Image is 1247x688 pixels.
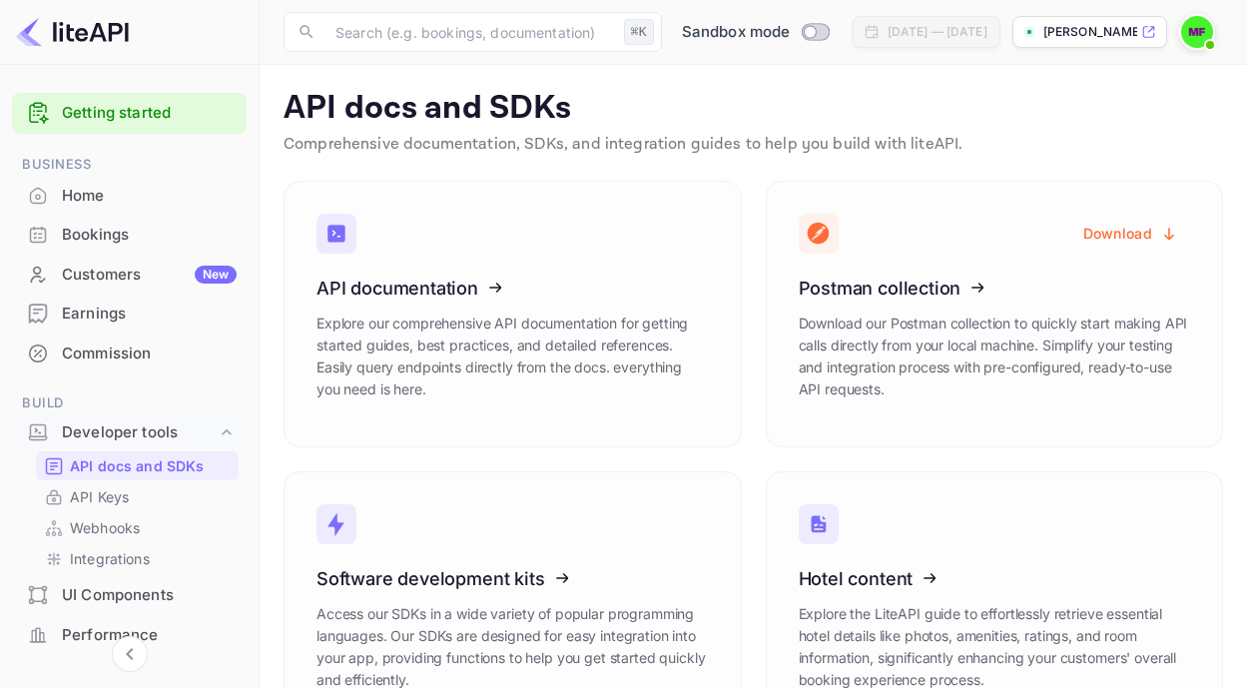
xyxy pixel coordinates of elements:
[62,102,237,125] a: Getting started
[284,133,1223,157] p: Comprehensive documentation, SDKs, and integration guides to help you build with liteAPI.
[799,313,1191,400] p: Download our Postman collection to quickly start making API calls directly from your local machin...
[12,616,247,655] div: Performance
[12,576,247,615] div: UI Components
[12,216,247,253] a: Bookings
[70,486,129,507] p: API Keys
[316,568,709,589] h3: Software development kits
[316,278,709,299] h3: API documentation
[12,93,247,134] div: Getting started
[36,482,239,511] div: API Keys
[62,224,237,247] div: Bookings
[44,486,231,507] a: API Keys
[12,576,247,613] a: UI Components
[12,335,247,371] a: Commission
[36,544,239,573] div: Integrations
[12,295,247,334] div: Earnings
[12,335,247,373] div: Commission
[70,548,150,569] p: Integrations
[62,303,237,326] div: Earnings
[12,256,247,293] a: CustomersNew
[674,21,837,44] div: Switch to Production mode
[12,415,247,450] div: Developer tools
[682,21,791,44] span: Sandbox mode
[36,513,239,542] div: Webhooks
[112,636,148,672] button: Collapse navigation
[323,12,616,52] input: Search (e.g. bookings, documentation)
[316,313,709,400] p: Explore our comprehensive API documentation for getting started guides, best practices, and detai...
[70,517,140,538] p: Webhooks
[70,455,205,476] p: API docs and SDKs
[799,568,1191,589] h3: Hotel content
[1071,214,1190,253] button: Download
[36,451,239,480] div: API docs and SDKs
[62,343,237,365] div: Commission
[62,584,237,607] div: UI Components
[16,16,129,48] img: LiteAPI logo
[44,548,231,569] a: Integrations
[12,295,247,332] a: Earnings
[12,392,247,414] span: Build
[284,89,1223,129] p: API docs and SDKs
[888,23,987,41] div: [DATE] — [DATE]
[799,278,1191,299] h3: Postman collection
[62,421,217,444] div: Developer tools
[62,264,237,287] div: Customers
[195,266,237,284] div: New
[12,154,247,176] span: Business
[12,216,247,255] div: Bookings
[1043,23,1137,41] p: [PERSON_NAME]-3avry.nuit...
[12,256,247,295] div: CustomersNew
[12,177,247,216] div: Home
[44,455,231,476] a: API docs and SDKs
[62,663,237,686] div: Whitelabel
[284,181,742,447] a: API documentationExplore our comprehensive API documentation for getting started guides, best pra...
[12,177,247,214] a: Home
[62,624,237,647] div: Performance
[44,517,231,538] a: Webhooks
[1181,16,1213,48] img: Monte Flagg
[624,19,654,45] div: ⌘K
[12,616,247,653] a: Performance
[62,185,237,208] div: Home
